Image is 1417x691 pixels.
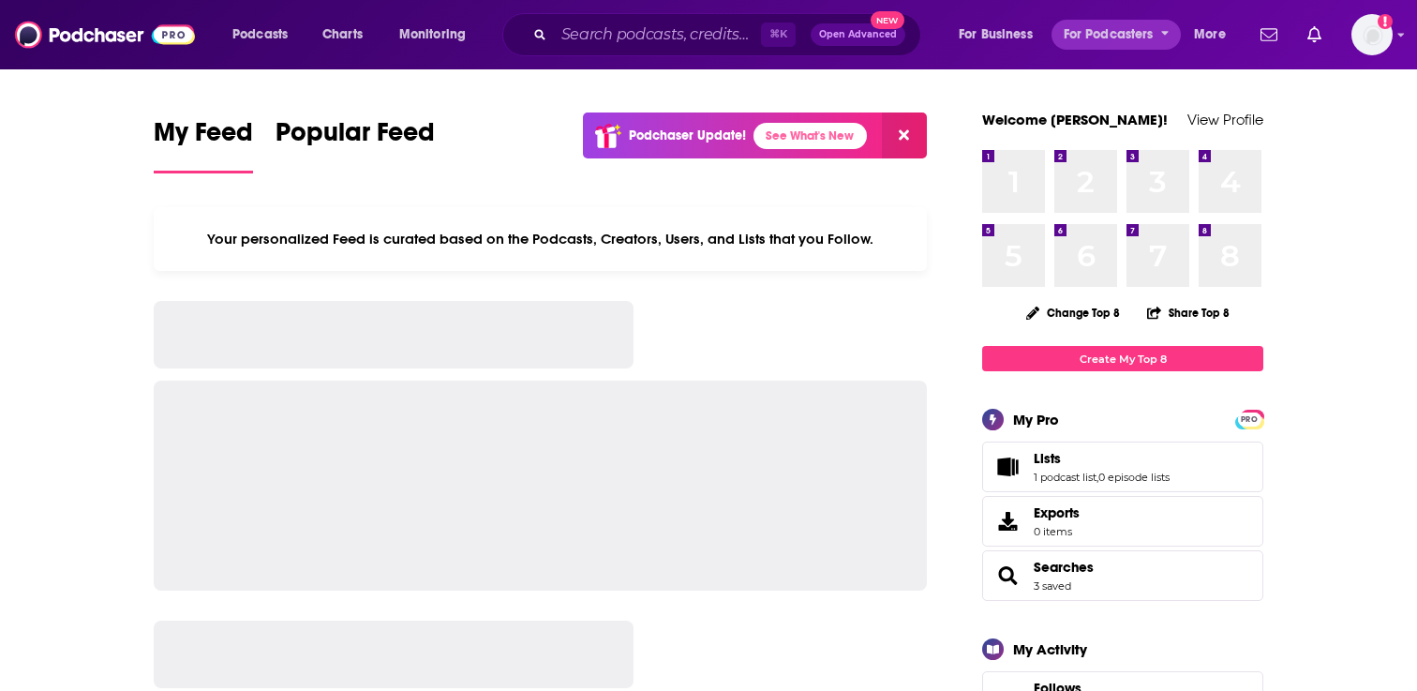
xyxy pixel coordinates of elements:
button: Open AdvancedNew [811,23,905,46]
a: Create My Top 8 [982,346,1263,371]
button: open menu [219,20,312,50]
span: More [1194,22,1226,48]
button: open menu [946,20,1056,50]
span: Searches [982,550,1263,601]
span: Charts [322,22,363,48]
span: My Feed [154,116,253,159]
a: Show notifications dropdown [1300,19,1329,51]
div: Search podcasts, credits, & more... [520,13,939,56]
a: Lists [1034,450,1170,467]
a: Charts [310,20,374,50]
span: Lists [982,442,1263,492]
svg: Add a profile image [1378,14,1393,29]
span: Open Advanced [819,30,897,39]
span: Exports [989,508,1026,534]
span: New [871,11,904,29]
a: Welcome [PERSON_NAME]! [982,111,1168,128]
input: Search podcasts, credits, & more... [554,20,761,50]
button: open menu [1052,20,1181,50]
button: Show profile menu [1351,14,1393,55]
a: See What's New [753,123,867,149]
a: PRO [1238,412,1260,426]
span: Logged in as adrian.villarreal [1351,14,1393,55]
span: For Business [959,22,1033,48]
p: Podchaser Update! [629,128,746,143]
span: For Podcasters [1064,22,1154,48]
div: My Pro [1013,411,1059,428]
a: Show notifications dropdown [1253,19,1285,51]
img: User Profile [1351,14,1393,55]
a: View Profile [1187,111,1263,128]
a: 0 episode lists [1098,471,1170,484]
span: 0 items [1034,525,1080,538]
button: open menu [1181,20,1249,50]
a: 3 saved [1034,579,1071,593]
a: Popular Feed [276,116,435,173]
span: Monitoring [399,22,466,48]
a: 1 podcast list [1034,471,1096,484]
a: Exports [982,496,1263,547]
div: Your personalized Feed is curated based on the Podcasts, Creators, Users, and Lists that you Follow. [154,207,927,271]
span: Podcasts [232,22,288,48]
button: Share Top 8 [1146,294,1231,331]
a: Searches [1034,559,1094,576]
span: Exports [1034,504,1080,521]
a: Searches [989,563,1026,589]
button: open menu [386,20,490,50]
span: Lists [1034,450,1061,467]
span: ⌘ K [761,23,796,47]
button: Change Top 8 [1015,301,1131,324]
img: Podchaser - Follow, Share and Rate Podcasts [15,17,195,53]
a: My Feed [154,116,253,173]
span: PRO [1238,413,1260,427]
span: Popular Feed [276,116,435,159]
div: My Activity [1013,640,1087,658]
span: , [1096,471,1098,484]
a: Lists [989,454,1026,480]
